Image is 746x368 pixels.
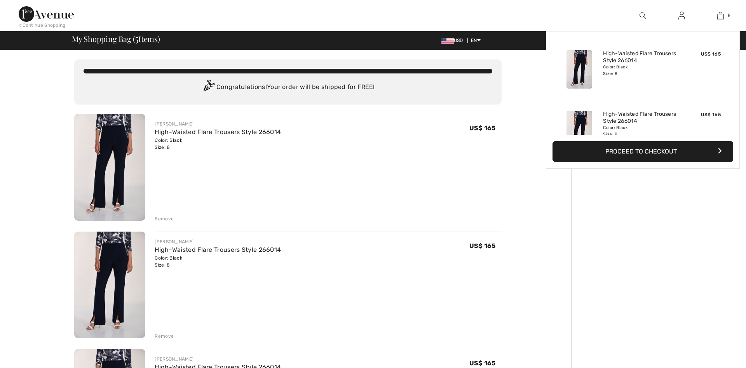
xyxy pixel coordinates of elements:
img: 1ère Avenue [19,6,74,22]
button: Proceed to Checkout [553,141,733,162]
span: US$ 165 [701,51,721,57]
div: [PERSON_NAME] [155,120,281,127]
span: My Shopping Bag ( Items) [72,35,160,43]
div: Color: Black Size: 8 [155,255,281,269]
div: Congratulations! Your order will be shipped for FREE! [84,80,492,95]
img: High-Waisted Flare Trousers Style 266014 [74,114,145,221]
a: High-Waisted Flare Trousers Style 266014 [603,50,680,64]
div: [PERSON_NAME] [155,356,281,363]
span: 5 [728,12,730,19]
span: US$ 165 [469,359,495,367]
span: US$ 165 [469,242,495,249]
span: EN [471,38,481,43]
img: High-Waisted Flare Trousers Style 266014 [566,50,592,89]
span: US$ 165 [469,124,495,132]
div: Color: Black Size: 8 [603,64,680,77]
img: High-Waisted Flare Trousers Style 266014 [566,111,592,149]
span: US$ 165 [701,112,721,117]
img: My Info [678,11,685,20]
a: High-Waisted Flare Trousers Style 266014 [155,246,281,253]
div: Remove [155,215,174,222]
img: US Dollar [441,38,454,44]
a: 5 [701,11,739,20]
a: High-Waisted Flare Trousers Style 266014 [155,128,281,136]
span: 5 [135,33,138,43]
a: Sign In [672,11,691,21]
span: USD [441,38,466,43]
img: High-Waisted Flare Trousers Style 266014 [74,232,145,338]
div: Color: Black Size: 8 [603,125,680,137]
div: [PERSON_NAME] [155,238,281,245]
img: Congratulation2.svg [201,80,216,95]
div: Color: Black Size: 8 [155,137,281,151]
img: My Bag [717,11,724,20]
div: Remove [155,333,174,340]
div: < Continue Shopping [19,22,66,29]
img: search the website [640,11,646,20]
a: High-Waisted Flare Trousers Style 266014 [603,111,680,125]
